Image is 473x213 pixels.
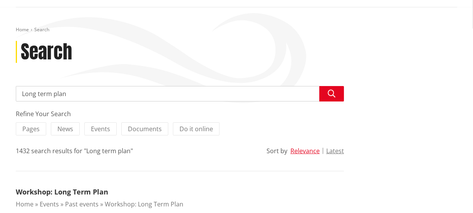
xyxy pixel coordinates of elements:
[105,200,183,208] a: Workshop: Long Term Plan
[34,26,49,33] span: Search
[438,181,465,208] iframe: Messenger Launcher
[91,125,110,133] span: Events
[16,27,457,33] nav: breadcrumb
[40,200,59,208] a: Events
[267,146,287,156] div: Sort by
[16,146,133,156] div: 1432 search results for "Long term plan"
[22,125,40,133] span: Pages
[16,109,344,118] div: Refine Your Search
[16,86,344,101] input: Search input
[326,147,344,154] button: Latest
[57,125,73,133] span: News
[16,26,29,33] a: Home
[21,41,72,63] h1: Search
[16,200,34,208] a: Home
[65,200,99,208] a: Past events
[128,125,162,133] span: Documents
[16,187,108,196] a: Workshop: Long Term Plan
[290,147,320,154] button: Relevance
[179,125,213,133] span: Do it online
